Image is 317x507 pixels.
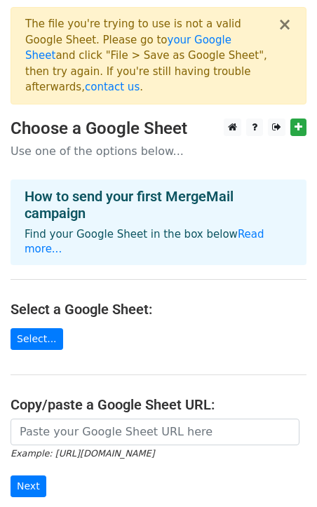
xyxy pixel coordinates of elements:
[11,328,63,350] a: Select...
[11,448,154,459] small: Example: [URL][DOMAIN_NAME]
[25,16,278,95] div: The file you're trying to use is not a valid Google Sheet. Please go to and click "File > Save as...
[25,188,292,222] h4: How to send your first MergeMail campaign
[25,34,231,62] a: your Google Sheet
[25,227,292,257] p: Find your Google Sheet in the box below
[11,396,306,413] h4: Copy/paste a Google Sheet URL:
[25,228,264,255] a: Read more...
[11,119,306,139] h3: Choose a Google Sheet
[85,81,140,93] a: contact us
[11,144,306,158] p: Use one of the options below...
[11,475,46,497] input: Next
[278,16,292,33] button: ×
[11,301,306,318] h4: Select a Google Sheet:
[11,419,299,445] input: Paste your Google Sheet URL here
